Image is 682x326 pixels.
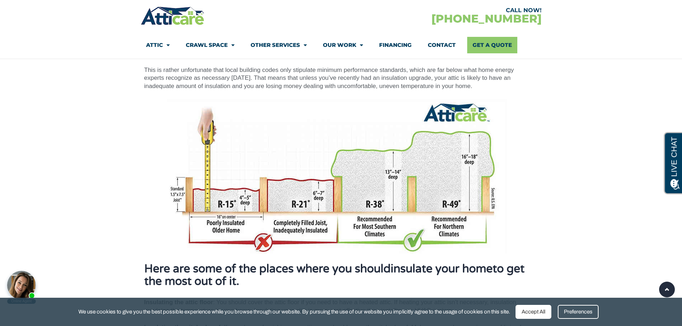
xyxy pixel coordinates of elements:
a: Get A Quote [467,37,517,53]
a: Contact [428,37,456,53]
nav: Menu [146,37,536,53]
a: Our Work [323,37,363,53]
div: CALL NOW! [341,8,542,13]
div: Accept All [516,305,551,319]
a: Crawl Space [186,37,234,53]
span: Opens a chat window [18,6,58,15]
a: Other Services [251,37,307,53]
p: This is rather unfortunate that local building codes only stipulate minimum performance standards... [144,66,530,90]
span: We use cookies to give you the best possible experience while you browse through our website. By ... [78,307,510,316]
a: Attic [146,37,170,53]
div: Preferences [558,305,599,319]
a: insulate your home [391,262,493,276]
iframe: Chat Invitation [4,269,39,305]
strong: Here are some of the places where you should to get the most out of it. [144,262,524,288]
a: Financing [379,37,412,53]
